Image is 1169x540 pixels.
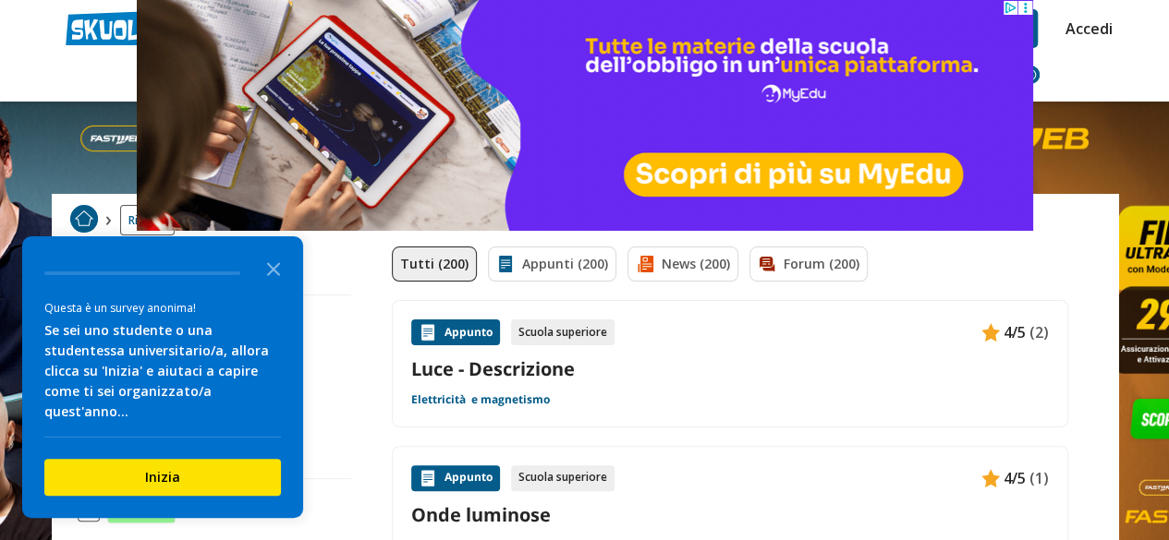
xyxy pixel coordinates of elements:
[1065,9,1104,48] a: Accedi
[636,255,654,273] img: News filtro contenuto
[411,392,550,407] a: Elettricità e magnetismo
[419,323,437,342] img: Appunti contenuto
[70,205,98,235] a: Home
[120,205,175,235] a: Ricerca
[419,469,437,487] img: Appunti contenuto
[411,356,1049,381] a: Luce - Descrizione
[1004,320,1026,344] span: 4/5
[22,236,303,518] div: Survey
[44,459,281,496] button: Inizia
[70,205,98,233] img: Home
[511,465,615,491] div: Scuola superiore
[1004,466,1026,490] span: 4/5
[411,319,500,345] div: Appunto
[44,299,281,317] div: Questa è un survey anonima!
[488,246,616,282] a: Appunti (200)
[981,469,1000,487] img: Appunti contenuto
[44,320,281,422] div: Se sei uno studente o una studentessa universitario/a, allora clicca su 'Inizia' e aiutaci a capi...
[981,323,1000,342] img: Appunti contenuto
[496,255,515,273] img: Appunti filtro contenuto
[1029,320,1049,344] span: (2)
[1029,466,1049,490] span: (1)
[749,246,868,282] a: Forum (200)
[511,319,615,345] div: Scuola superiore
[758,255,776,273] img: Forum filtro contenuto
[627,246,738,282] a: News (200)
[411,502,1049,527] a: Onde luminose
[411,465,500,491] div: Appunto
[392,246,477,282] a: Tutti (200)
[255,249,292,286] button: Close the survey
